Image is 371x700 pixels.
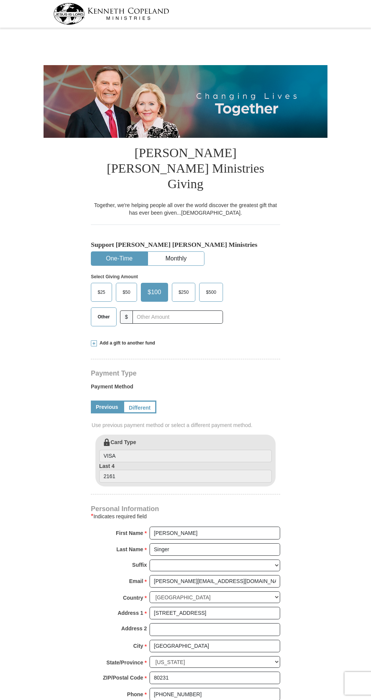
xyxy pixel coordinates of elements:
strong: Address 2 [121,623,147,634]
h4: Payment Type [91,370,280,376]
strong: Email [129,576,143,586]
span: $100 [144,287,165,298]
strong: Phone [127,689,143,700]
span: $25 [94,287,109,298]
label: Payment Method [91,383,280,394]
input: Other Amount [132,310,223,324]
strong: First Name [116,528,143,538]
input: Card Type [99,450,272,463]
strong: City [133,641,143,651]
span: $ [120,310,133,324]
strong: Suffix [132,560,147,570]
h5: Support [PERSON_NAME] [PERSON_NAME] Ministries [91,241,280,249]
h4: Personal Information [91,506,280,512]
strong: Select Giving Amount [91,274,138,279]
a: Different [123,401,156,413]
div: Together, we're helping people all over the world discover the greatest gift that has ever been g... [91,201,280,217]
strong: State/Province [106,657,143,668]
span: $50 [119,287,134,298]
strong: Last Name [117,544,143,555]
span: Use previous payment method or select a different payment method. [92,421,281,429]
span: Other [94,311,114,323]
h1: [PERSON_NAME] [PERSON_NAME] Ministries Giving [91,138,280,201]
label: Card Type [99,438,272,463]
span: $500 [202,287,220,298]
input: Last 4 [99,470,272,483]
label: Last 4 [99,462,272,483]
div: Indicates required field [91,512,280,521]
span: Add a gift to another fund [97,340,155,346]
strong: Country [123,592,143,603]
span: $250 [175,287,193,298]
img: kcm-header-logo.svg [53,3,169,25]
strong: Address 1 [118,608,143,618]
strong: ZIP/Postal Code [103,672,143,683]
button: Monthly [148,252,204,266]
a: Previous [91,401,123,413]
button: One-Time [91,252,147,266]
